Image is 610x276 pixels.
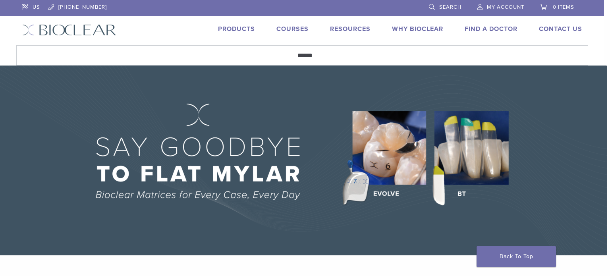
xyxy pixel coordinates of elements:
[276,25,309,33] a: Courses
[218,25,255,33] a: Products
[22,24,116,36] img: Bioclear
[465,25,517,33] a: Find A Doctor
[330,25,371,33] a: Resources
[539,25,582,33] a: Contact Us
[439,4,461,10] span: Search
[487,4,524,10] span: My Account
[392,25,443,33] a: Why Bioclear
[553,4,574,10] span: 0 items
[477,246,556,267] a: Back To Top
